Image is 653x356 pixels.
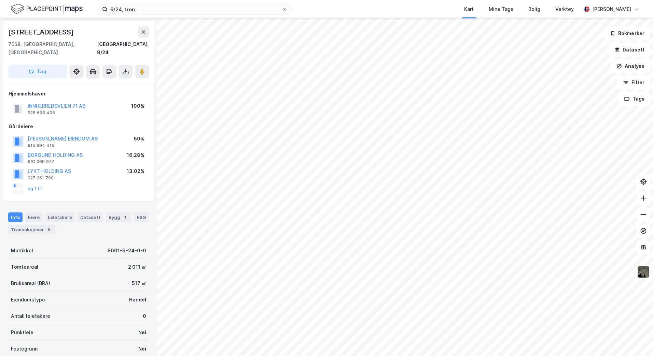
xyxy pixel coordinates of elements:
[97,40,149,57] div: [GEOGRAPHIC_DATA], 9/24
[592,5,631,13] div: [PERSON_NAME]
[28,159,54,164] div: 991 066 977
[619,323,653,356] iframe: Chat Widget
[11,328,33,337] div: Punktleie
[637,265,650,278] img: 9k=
[8,40,97,57] div: 7068, [GEOGRAPHIC_DATA], [GEOGRAPHIC_DATA]
[28,175,54,181] div: 927 261 790
[9,122,149,131] div: Gårdeiere
[127,151,144,159] div: 16.28%
[11,247,33,255] div: Matrikkel
[464,5,474,13] div: Kart
[8,212,23,222] div: Info
[127,167,144,175] div: 13.02%
[619,92,650,106] button: Tags
[143,312,146,320] div: 0
[8,225,55,234] div: Transaksjoner
[11,3,83,15] img: logo.f888ab2527a4732fd821a326f86c7f29.svg
[45,226,52,233] div: 5
[528,5,540,13] div: Bolig
[11,263,38,271] div: Tomteareal
[8,65,67,78] button: Tag
[617,76,650,89] button: Filter
[11,312,50,320] div: Antall leietakere
[129,296,146,304] div: Handel
[138,345,146,353] div: Nei
[132,279,146,287] div: 517 ㎡
[604,27,650,40] button: Bokmerker
[108,247,146,255] div: 5001-9-24-0-0
[28,143,54,148] div: 915 994 415
[11,279,50,287] div: Bruksareal (BRA)
[8,27,75,38] div: [STREET_ADDRESS]
[128,263,146,271] div: 2 011 ㎡
[11,345,38,353] div: Festegrunn
[25,212,42,222] div: Eiere
[611,59,650,73] button: Analyse
[28,110,55,116] div: 928 696 405
[78,212,103,222] div: Datasett
[45,212,75,222] div: Leietakere
[489,5,513,13] div: Mine Tags
[11,296,45,304] div: Eiendomstype
[131,102,144,110] div: 100%
[609,43,650,57] button: Datasett
[138,328,146,337] div: Nei
[9,90,149,98] div: Hjemmelshaver
[134,135,144,143] div: 50%
[108,4,282,14] input: Søk på adresse, matrikkel, gårdeiere, leietakere eller personer
[106,212,131,222] div: Bygg
[619,323,653,356] div: Kontrollprogram for chat
[555,5,574,13] div: Verktøy
[122,214,128,221] div: 1
[134,212,149,222] div: ESG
